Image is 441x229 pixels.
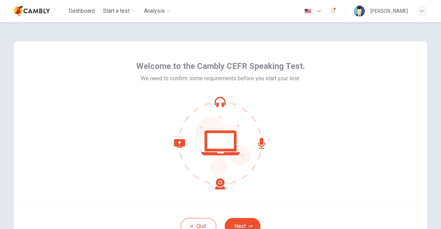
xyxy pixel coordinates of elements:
[304,9,312,14] img: en
[354,6,365,17] img: Profile picture
[370,7,408,15] div: [PERSON_NAME]
[144,7,165,15] span: Analysis
[14,4,50,18] img: Cambly logo
[69,7,95,15] span: Dashboard
[100,5,139,17] button: Start a test
[141,5,174,17] button: Analysis
[14,4,66,18] a: Cambly logo
[103,7,130,15] span: Start a test
[141,74,300,83] span: We need to confirm some requirements before you start your test.
[136,61,305,72] span: Welcome to the Cambly CEFR Speaking Test.
[66,5,98,17] button: Dashboard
